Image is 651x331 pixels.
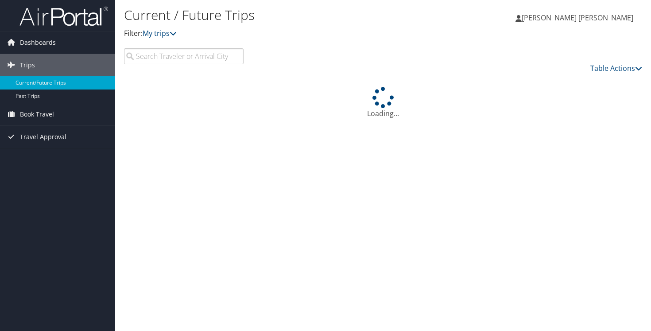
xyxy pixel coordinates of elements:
span: Book Travel [20,103,54,125]
h1: Current / Future Trips [124,6,469,24]
span: [PERSON_NAME] [PERSON_NAME] [522,13,633,23]
p: Filter: [124,28,469,39]
div: Loading... [124,87,642,119]
a: [PERSON_NAME] [PERSON_NAME] [515,4,642,31]
img: airportal-logo.png [19,6,108,27]
span: Dashboards [20,31,56,54]
span: Trips [20,54,35,76]
input: Search Traveler or Arrival City [124,48,244,64]
a: My trips [143,28,177,38]
a: Table Actions [590,63,642,73]
span: Travel Approval [20,126,66,148]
